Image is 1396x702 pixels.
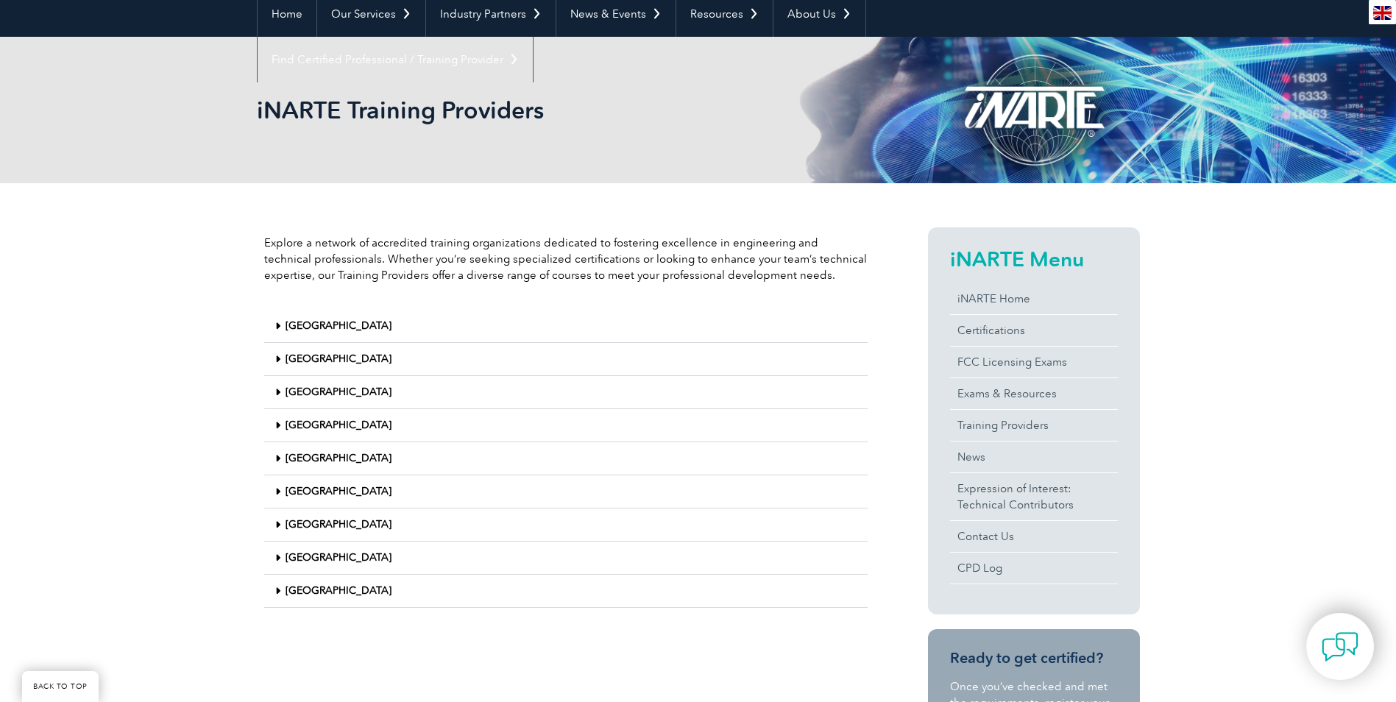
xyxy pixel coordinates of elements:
a: [GEOGRAPHIC_DATA] [286,551,391,564]
a: iNARTE Home [950,283,1118,314]
h1: iNARTE Training Providers [257,96,822,124]
a: [GEOGRAPHIC_DATA] [286,352,391,365]
div: [GEOGRAPHIC_DATA] [264,442,868,475]
div: [GEOGRAPHIC_DATA] [264,508,868,542]
div: [GEOGRAPHIC_DATA] [264,409,868,442]
div: [GEOGRAPHIC_DATA] [264,575,868,608]
a: Exams & Resources [950,378,1118,409]
a: [GEOGRAPHIC_DATA] [286,419,391,431]
p: Explore a network of accredited training organizations dedicated to fostering excellence in engin... [264,235,868,283]
a: Find Certified Professional / Training Provider [258,37,533,82]
a: [GEOGRAPHIC_DATA] [286,386,391,398]
div: [GEOGRAPHIC_DATA] [264,310,868,343]
img: contact-chat.png [1322,628,1358,665]
img: en [1373,6,1392,20]
div: [GEOGRAPHIC_DATA] [264,343,868,376]
a: Contact Us [950,521,1118,552]
a: [GEOGRAPHIC_DATA] [286,518,391,531]
a: Expression of Interest:Technical Contributors [950,473,1118,520]
a: Training Providers [950,410,1118,441]
a: BACK TO TOP [22,671,99,702]
h3: Ready to get certified? [950,649,1118,667]
a: FCC Licensing Exams [950,347,1118,377]
a: [GEOGRAPHIC_DATA] [286,319,391,332]
h2: iNARTE Menu [950,247,1118,271]
a: Certifications [950,315,1118,346]
a: [GEOGRAPHIC_DATA] [286,485,391,497]
a: [GEOGRAPHIC_DATA] [286,584,391,597]
a: CPD Log [950,553,1118,584]
a: [GEOGRAPHIC_DATA] [286,452,391,464]
a: News [950,442,1118,472]
div: [GEOGRAPHIC_DATA] [264,475,868,508]
div: [GEOGRAPHIC_DATA] [264,542,868,575]
div: [GEOGRAPHIC_DATA] [264,376,868,409]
